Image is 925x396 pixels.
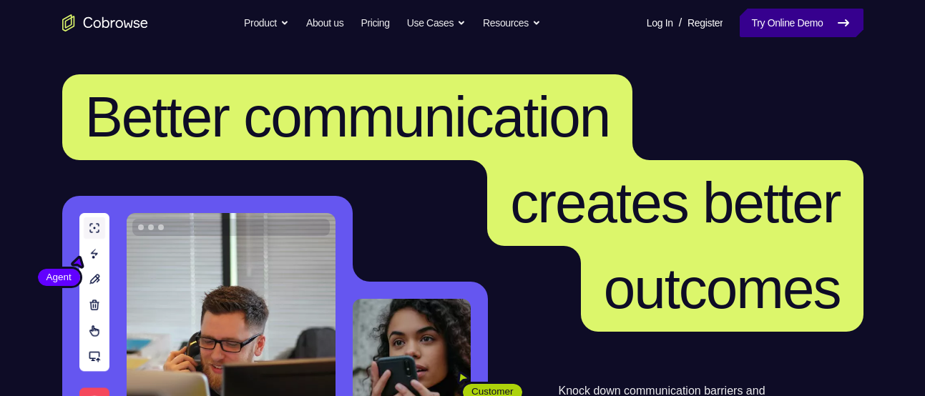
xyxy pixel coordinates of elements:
[679,14,682,31] span: /
[647,9,673,37] a: Log In
[85,85,610,149] span: Better communication
[62,14,148,31] a: Go to the home page
[244,9,289,37] button: Product
[483,9,541,37] button: Resources
[361,9,389,37] a: Pricing
[604,257,841,320] span: outcomes
[306,9,343,37] a: About us
[407,9,466,37] button: Use Cases
[510,171,840,234] span: creates better
[740,9,863,37] a: Try Online Demo
[687,9,723,37] a: Register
